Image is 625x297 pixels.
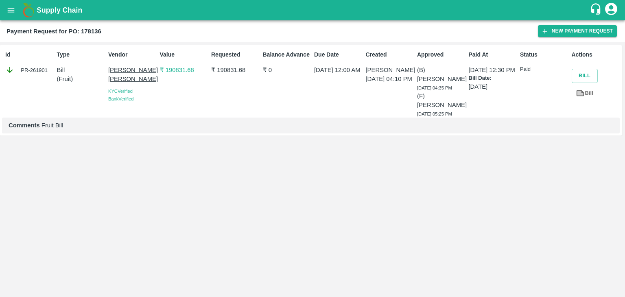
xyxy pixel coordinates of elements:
p: Fruit Bill [9,121,613,130]
p: Type [57,50,105,59]
button: open drawer [2,1,20,20]
p: Balance Advance [263,50,311,59]
a: Bill [572,86,598,100]
p: ( Fruit ) [57,74,105,83]
p: [DATE] 12:30 PM [469,66,517,74]
img: logo [20,2,37,18]
div: account of current user [604,2,618,19]
p: [DATE] 12:00 AM [314,66,362,74]
div: customer-support [590,3,604,17]
p: Approved [417,50,465,59]
p: Actions [572,50,620,59]
div: PR-261901 [5,66,53,74]
p: [DATE] 04:10 PM [366,74,414,83]
p: Value [160,50,208,59]
p: [PERSON_NAME] [366,66,414,74]
b: Comments [9,122,40,129]
button: Bill [572,69,598,83]
p: Paid [520,66,568,73]
b: Payment Request for PO: 178136 [7,28,101,35]
span: [DATE] 04:35 PM [417,85,452,90]
span: Bank Verified [108,96,133,101]
p: Bill [57,66,105,74]
p: (B) [PERSON_NAME] [417,66,465,84]
b: Supply Chain [37,6,82,14]
p: Status [520,50,568,59]
a: Supply Chain [37,4,590,16]
p: Created [366,50,414,59]
button: New Payment Request [538,25,617,37]
p: [PERSON_NAME] [PERSON_NAME] [108,66,156,84]
p: Requested [211,50,259,59]
p: Paid At [469,50,517,59]
p: Due Date [314,50,362,59]
p: Vendor [108,50,156,59]
p: ₹ 190831.68 [160,66,208,74]
p: Id [5,50,53,59]
span: [DATE] 05:25 PM [417,111,452,116]
p: ₹ 190831.68 [211,66,259,74]
span: KYC Verified [108,89,133,94]
p: Bill Date: [469,74,517,82]
p: ₹ 0 [263,66,311,74]
p: [DATE] [469,82,517,91]
p: (F) [PERSON_NAME] [417,92,465,110]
